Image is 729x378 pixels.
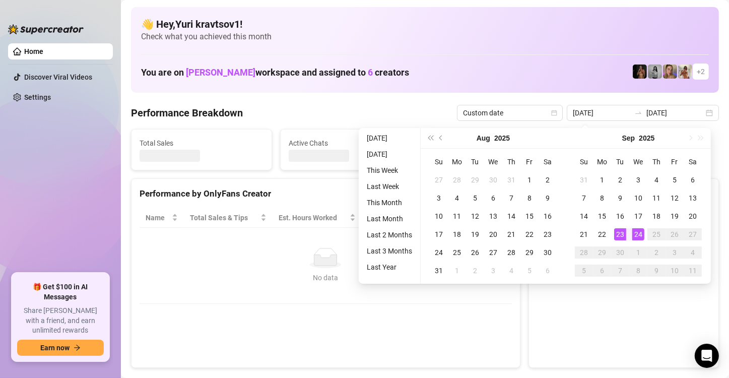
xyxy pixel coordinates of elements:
[573,107,630,118] input: Start date
[362,208,429,228] th: Sales / Hour
[146,212,170,223] span: Name
[24,93,51,101] a: Settings
[537,187,710,201] div: Sales by OnlyFans Creator
[695,344,719,368] div: Open Intercom Messenger
[74,344,81,351] span: arrow-right
[663,65,677,79] img: Cherry
[150,272,502,283] div: No data
[633,65,647,79] img: D
[141,17,709,31] h4: 👋 Hey, Yuri kravtsov1 !
[186,67,255,78] span: [PERSON_NAME]
[190,212,258,223] span: Total Sales & Tips
[17,282,104,302] span: 🎁 Get $100 in AI Messages
[634,109,642,117] span: to
[463,105,557,120] span: Custom date
[289,138,413,149] span: Active Chats
[141,31,709,42] span: Check what you achieved this month
[646,107,704,118] input: End date
[140,208,184,228] th: Name
[24,73,92,81] a: Discover Viral Videos
[140,187,512,201] div: Performance by OnlyFans Creator
[368,212,415,223] span: Sales / Hour
[368,67,373,78] span: 6
[17,340,104,356] button: Earn nowarrow-right
[438,138,562,149] span: Messages Sent
[648,65,662,79] img: A
[184,208,273,228] th: Total Sales & Tips
[634,109,642,117] span: swap-right
[140,138,263,149] span: Total Sales
[697,66,705,77] span: + 2
[678,65,692,79] img: Green
[131,106,243,120] h4: Performance Breakdown
[141,67,409,78] h1: You are on workspace and assigned to creators
[279,212,348,223] div: Est. Hours Worked
[24,47,43,55] a: Home
[551,110,557,116] span: calendar
[435,212,497,223] span: Chat Conversion
[429,208,511,228] th: Chat Conversion
[8,24,84,34] img: logo-BBDzfeDw.svg
[40,344,70,352] span: Earn now
[17,306,104,336] span: Share [PERSON_NAME] with a friend, and earn unlimited rewards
